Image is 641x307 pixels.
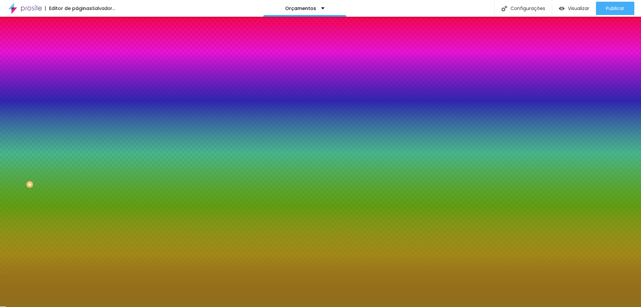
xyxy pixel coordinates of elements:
[285,5,316,12] font: Orçamentos
[552,2,596,15] button: Visualizar
[92,5,115,12] font: Salvador...
[559,6,565,11] img: view-1.svg
[596,2,634,15] button: Publicar
[568,5,589,12] font: Visualizar
[510,5,545,12] font: Configurações
[501,6,507,11] img: Ícone
[49,5,92,12] font: Editor de páginas
[606,5,624,12] font: Publicar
